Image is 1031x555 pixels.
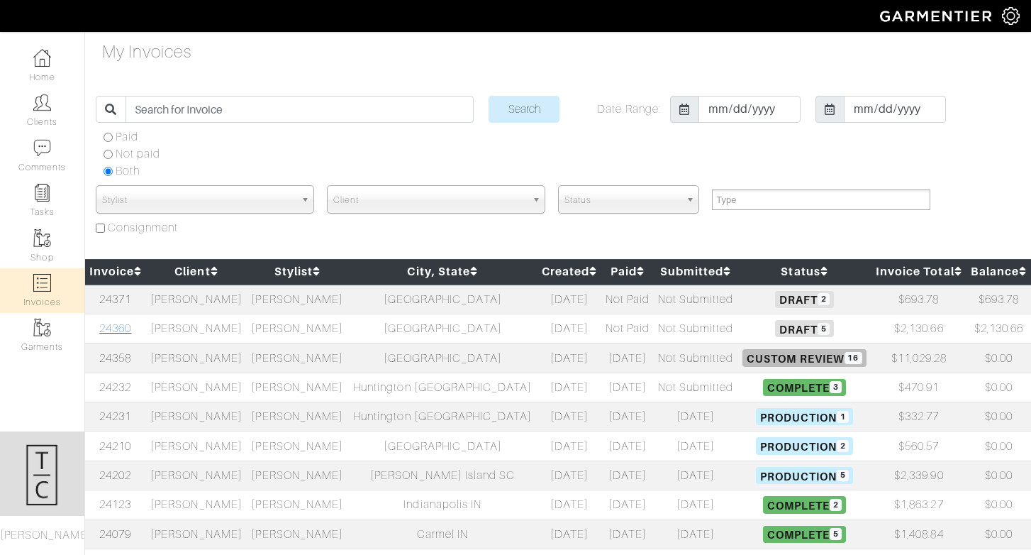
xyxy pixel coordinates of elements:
[654,461,738,490] td: [DATE]
[33,49,51,67] img: dashboard-icon-dbcd8f5a0b271acd01030246c82b418ddd0df26cd7fceb0bd07c9910d44c42f6.png
[347,490,537,520] td: Indianapolis IN
[966,520,1031,549] td: $0.00
[654,432,738,461] td: [DATE]
[116,145,160,163] label: Not paid
[102,186,295,214] span: Stylist
[489,96,559,123] input: Search
[830,499,842,511] span: 2
[247,344,347,373] td: [PERSON_NAME]
[116,128,138,145] label: Paid
[347,520,537,549] td: Carmel IN
[597,101,661,118] label: Date Range:
[601,344,654,373] td: [DATE]
[146,520,247,549] td: [PERSON_NAME]
[966,373,1031,402] td: $0.00
[871,432,966,461] td: $560.57
[247,432,347,461] td: [PERSON_NAME]
[601,373,654,402] td: [DATE]
[347,344,537,373] td: [GEOGRAPHIC_DATA]
[537,490,601,520] td: [DATE]
[146,490,247,520] td: [PERSON_NAME]
[146,402,247,432] td: [PERSON_NAME]
[247,373,347,402] td: [PERSON_NAME]
[871,314,966,343] td: $2,130.66
[99,498,131,511] a: 24123
[99,410,131,423] a: 24231
[601,402,654,432] td: [DATE]
[966,344,1031,373] td: $0.00
[660,265,732,278] a: Submitted
[347,461,537,490] td: [PERSON_NAME] Island SC
[654,490,738,520] td: [DATE]
[966,285,1031,314] td: $693.78
[601,520,654,549] td: [DATE]
[775,320,834,337] span: Draft
[654,285,738,314] td: Not Submitted
[742,349,866,366] span: Custom Review
[347,373,537,402] td: Huntington [GEOGRAPHIC_DATA]
[537,432,601,461] td: [DATE]
[33,274,51,292] img: orders-icon-0abe47150d42831381b5fb84f609e132dff9fe21cb692f30cb5eec754e2cba89.png
[763,496,846,513] span: Complete
[247,314,347,343] td: [PERSON_NAME]
[347,314,537,343] td: [GEOGRAPHIC_DATA]
[146,432,247,461] td: [PERSON_NAME]
[99,352,131,365] a: 24358
[601,461,654,490] td: [DATE]
[756,437,854,454] span: Production
[537,373,601,402] td: [DATE]
[654,344,738,373] td: Not Submitted
[247,490,347,520] td: [PERSON_NAME]
[845,352,862,364] span: 16
[966,314,1031,343] td: $2,130.66
[971,265,1027,278] a: Balance
[537,461,601,490] td: [DATE]
[537,402,601,432] td: [DATE]
[818,323,830,335] span: 5
[966,490,1031,520] td: $0.00
[873,4,1002,28] img: garmentier-logo-header-white-b43fb05a5012e4ada735d5af1a66efaba907eab6374d6393d1fbf88cb4ef424d.png
[99,293,131,306] a: 24371
[333,186,526,214] span: Client
[146,461,247,490] td: [PERSON_NAME]
[274,265,321,278] a: Stylist
[756,408,854,425] span: Production
[33,229,51,247] img: garments-icon-b7da505a4dc4fd61783c78ac3ca0ef83fa9d6f193b1c9dc38574b1d14d53ca28.png
[756,467,854,484] span: Production
[871,461,966,490] td: $2,339.90
[654,520,738,549] td: [DATE]
[116,163,140,180] label: Both
[108,219,179,236] label: Consignment
[99,381,131,394] a: 24232
[33,319,51,336] img: garments-icon-b7da505a4dc4fd61783c78ac3ca0ef83fa9d6f193b1c9dc38574b1d14d53ca28.png
[966,402,1031,432] td: $0.00
[33,184,51,202] img: reminder-icon-8004d30b9f0a5d33ae49ab947aed9ed385cf756f9e5892f1edd6e32f2345188e.png
[537,520,601,549] td: [DATE]
[407,265,478,278] a: City, State
[654,402,738,432] td: [DATE]
[347,402,537,432] td: Huntington [GEOGRAPHIC_DATA]
[830,528,842,540] span: 5
[830,381,842,393] span: 3
[654,314,738,343] td: Not Submitted
[763,379,846,396] span: Complete
[837,470,849,482] span: 5
[1002,7,1020,25] img: gear-icon-white-bd11855cb880d31180b6d7d6211b90ccbf57a29d726f0c71d8c61bd08dd39cc2.png
[871,402,966,432] td: $332.77
[347,432,537,461] td: [GEOGRAPHIC_DATA]
[537,314,601,343] td: [DATE]
[818,293,830,305] span: 2
[601,432,654,461] td: [DATE]
[871,490,966,520] td: $1,863.27
[99,322,131,335] a: 24360
[146,344,247,373] td: [PERSON_NAME]
[542,265,597,278] a: Created
[871,285,966,314] td: $693.78
[837,411,849,423] span: 1
[775,291,834,308] span: Draft
[174,265,218,278] a: Client
[99,440,131,453] a: 24210
[247,461,347,490] td: [PERSON_NAME]
[89,265,142,278] a: Invoice
[654,373,738,402] td: Not Submitted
